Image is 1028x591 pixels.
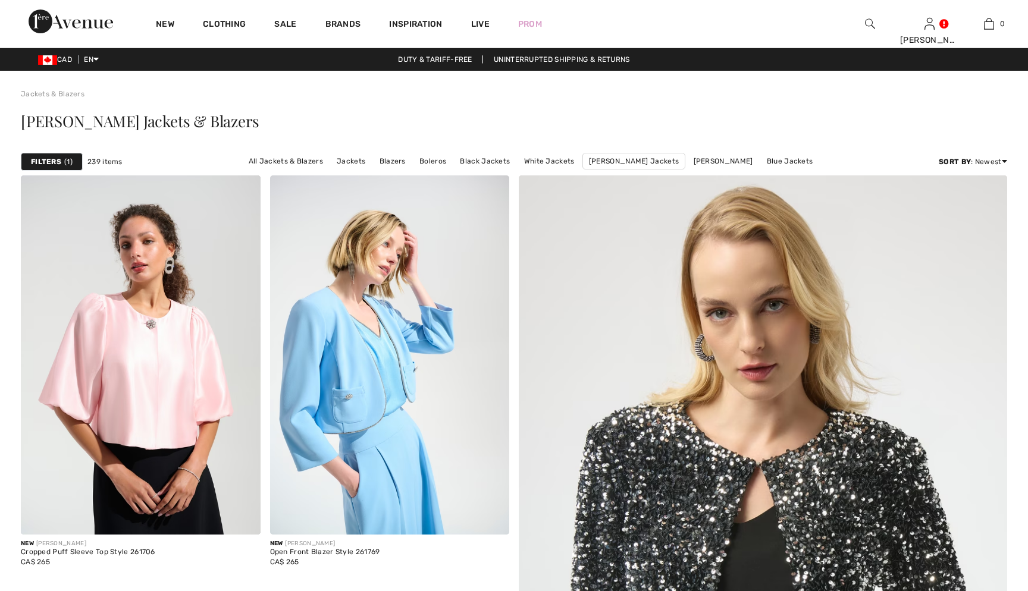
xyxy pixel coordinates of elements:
strong: Sort By [939,158,971,166]
a: Jackets & Blazers [21,90,84,98]
img: search the website [865,17,875,31]
img: Cropped Puff Sleeve Top Style 261706. Petal pink [21,175,261,535]
span: 0 [1000,18,1005,29]
span: 1 [64,156,73,167]
div: Open Front Blazer Style 261769 [270,548,380,557]
a: Brands [325,19,361,32]
img: 1ère Avenue [29,10,113,33]
a: Sale [274,19,296,32]
a: Black Jackets [454,153,516,169]
span: CA$ 265 [270,558,299,566]
a: 0 [960,17,1018,31]
div: [PERSON_NAME] [900,34,958,46]
a: Jackets [331,153,371,169]
a: Boleros [413,153,452,169]
a: [PERSON_NAME] [688,153,759,169]
img: Open Front Blazer Style 261769. Sky blue [270,175,510,535]
span: New [21,540,34,547]
span: CA$ 265 [21,558,50,566]
div: : Newest [939,156,1007,167]
a: Clothing [203,19,246,32]
span: [PERSON_NAME] Jackets & Blazers [21,111,259,131]
a: White Jackets [518,153,581,169]
a: Prom [518,18,542,30]
a: All Jackets & Blazers [243,153,329,169]
span: Inspiration [389,19,442,32]
span: 239 items [87,156,123,167]
strong: Filters [31,156,61,167]
a: [PERSON_NAME] Jackets [582,153,685,169]
a: New [156,19,174,32]
img: Canadian Dollar [38,55,57,65]
span: CAD [38,55,77,64]
div: [PERSON_NAME] [270,539,380,548]
a: Blazers [374,153,412,169]
a: Sign In [924,18,935,29]
span: New [270,540,283,547]
a: Blue Jackets [761,153,819,169]
img: My Info [924,17,935,31]
div: [PERSON_NAME] [21,539,155,548]
a: Live [471,18,490,30]
div: Cropped Puff Sleeve Top Style 261706 [21,548,155,557]
img: My Bag [984,17,994,31]
span: EN [84,55,99,64]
